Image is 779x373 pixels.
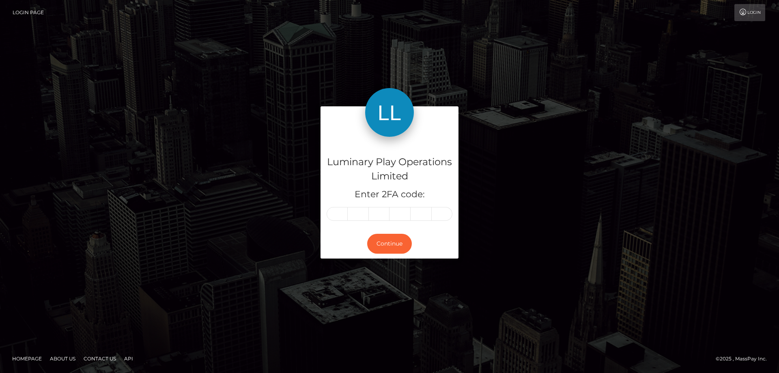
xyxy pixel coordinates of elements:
[47,352,79,365] a: About Us
[734,4,765,21] a: Login
[716,354,773,363] div: © 2025 , MassPay Inc.
[367,234,412,254] button: Continue
[13,4,44,21] a: Login Page
[121,352,136,365] a: API
[80,352,119,365] a: Contact Us
[9,352,45,365] a: Homepage
[327,188,452,201] h5: Enter 2FA code:
[327,155,452,183] h4: Luminary Play Operations Limited
[365,88,414,137] img: Luminary Play Operations Limited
